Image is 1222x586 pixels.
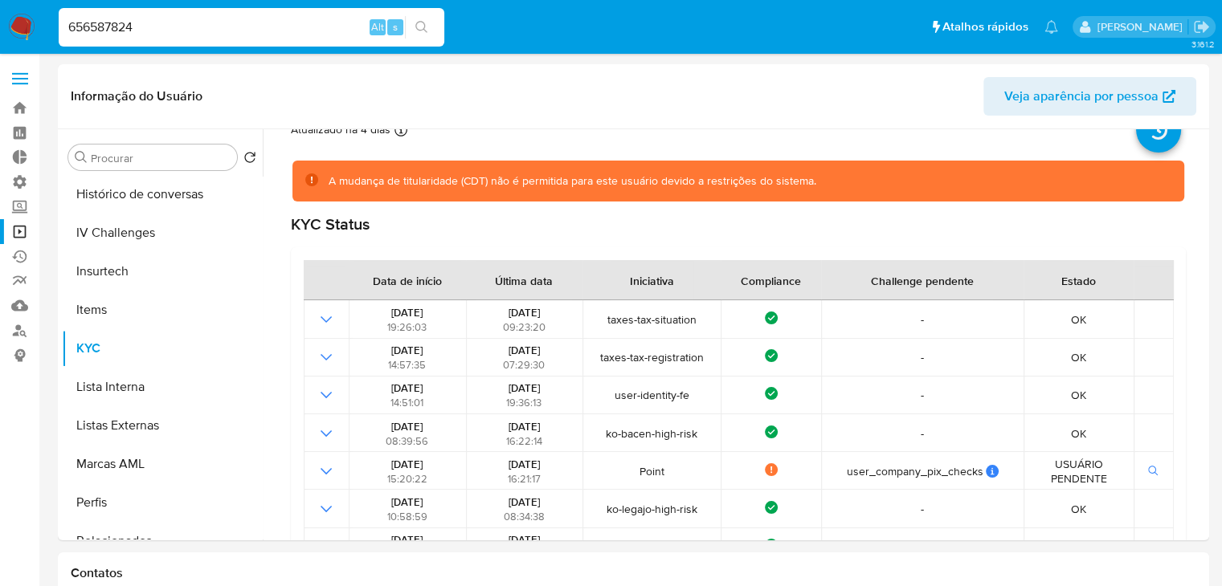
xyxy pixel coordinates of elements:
button: Items [62,291,263,329]
h1: Informação do Usuário [71,88,202,104]
span: Atalhos rápidos [942,18,1028,35]
span: Veja aparência por pessoa [1004,77,1159,116]
button: IV Challenges [62,214,263,252]
button: Veja aparência por pessoa [983,77,1196,116]
h1: Contatos [71,565,1196,581]
button: KYC [62,329,263,368]
button: Marcas AML [62,445,263,483]
button: Relacionados [62,522,263,560]
button: Perfis [62,483,263,522]
span: s [393,19,398,35]
span: Alt [371,19,384,35]
input: Procurar [91,151,231,165]
a: Notificações [1044,20,1058,34]
p: matias.logusso@mercadopago.com.br [1097,19,1187,35]
button: Retornar ao pedido padrão [243,151,256,169]
p: Atualizado há 4 dias [291,122,390,137]
button: Listas Externas [62,406,263,445]
input: Pesquise usuários ou casos... [59,17,444,38]
button: Procurar [75,151,88,164]
a: Sair [1193,18,1210,35]
button: Histórico de conversas [62,175,263,214]
button: Insurtech [62,252,263,291]
button: Lista Interna [62,368,263,406]
button: search-icon [405,16,438,39]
